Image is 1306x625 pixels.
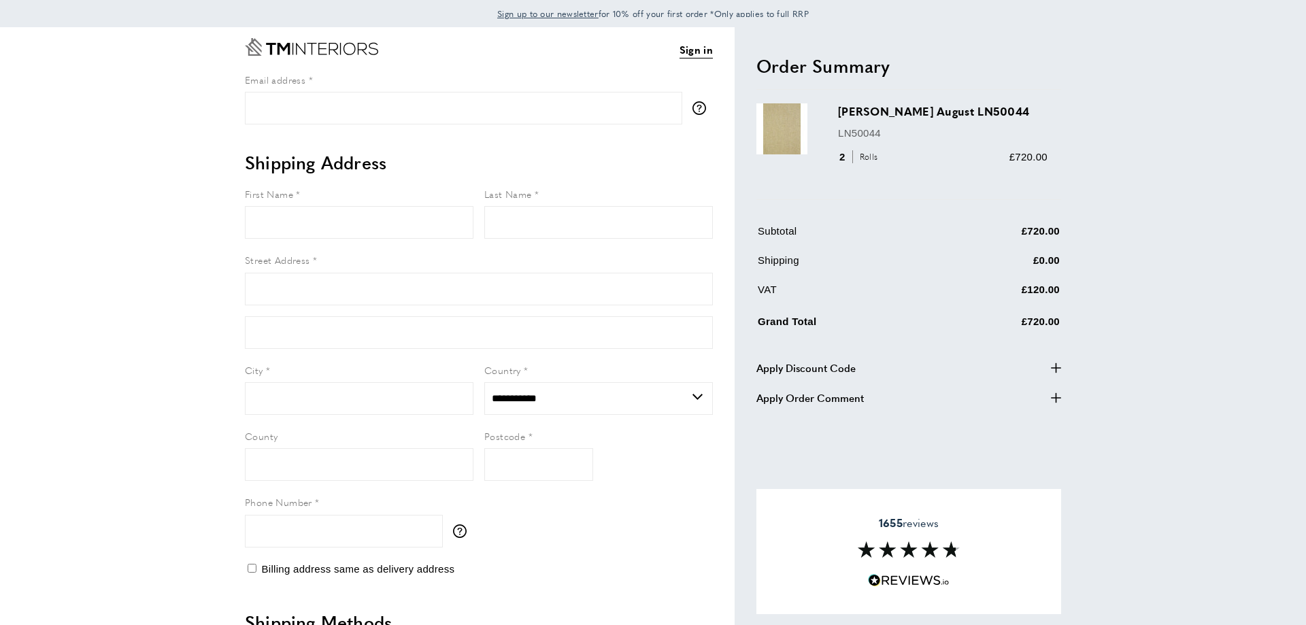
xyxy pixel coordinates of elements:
span: for 10% off your first order *Only applies to full RRP [497,7,809,20]
span: £720.00 [1009,151,1048,163]
td: £720.00 [941,311,1060,340]
span: Email address [245,73,305,86]
td: Shipping [758,252,940,279]
button: More information [692,101,713,115]
td: Grand Total [758,311,940,340]
h2: Order Summary [756,54,1061,78]
td: £0.00 [941,252,1060,279]
p: LN50044 [838,125,1048,141]
span: Last Name [484,187,532,201]
a: Sign in [680,41,713,58]
span: Phone Number [245,495,312,509]
span: Rolls [852,150,882,163]
button: More information [453,524,473,538]
img: Reviews section [858,541,960,558]
span: Billing address same as delivery address [261,563,454,575]
img: Lillian August LN50044 [756,103,807,154]
span: Street Address [245,253,310,267]
span: City [245,363,263,377]
span: County [245,429,278,443]
img: Reviews.io 5 stars [868,574,950,587]
span: Apply Order Comment [756,390,864,406]
span: Country [484,363,521,377]
a: Sign up to our newsletter [497,7,599,20]
td: £120.00 [941,282,1060,308]
h2: Shipping Address [245,150,713,175]
span: Postcode [484,429,525,443]
span: First Name [245,187,293,201]
strong: 1655 [879,515,903,530]
span: Apply Discount Code [756,360,856,376]
span: reviews [879,516,939,530]
input: Billing address same as delivery address [248,564,256,573]
a: Go to Home page [245,38,378,56]
td: Subtotal [758,223,940,250]
td: £720.00 [941,223,1060,250]
td: VAT [758,282,940,308]
div: 2 [838,149,882,165]
h3: [PERSON_NAME] August LN50044 [838,103,1048,119]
